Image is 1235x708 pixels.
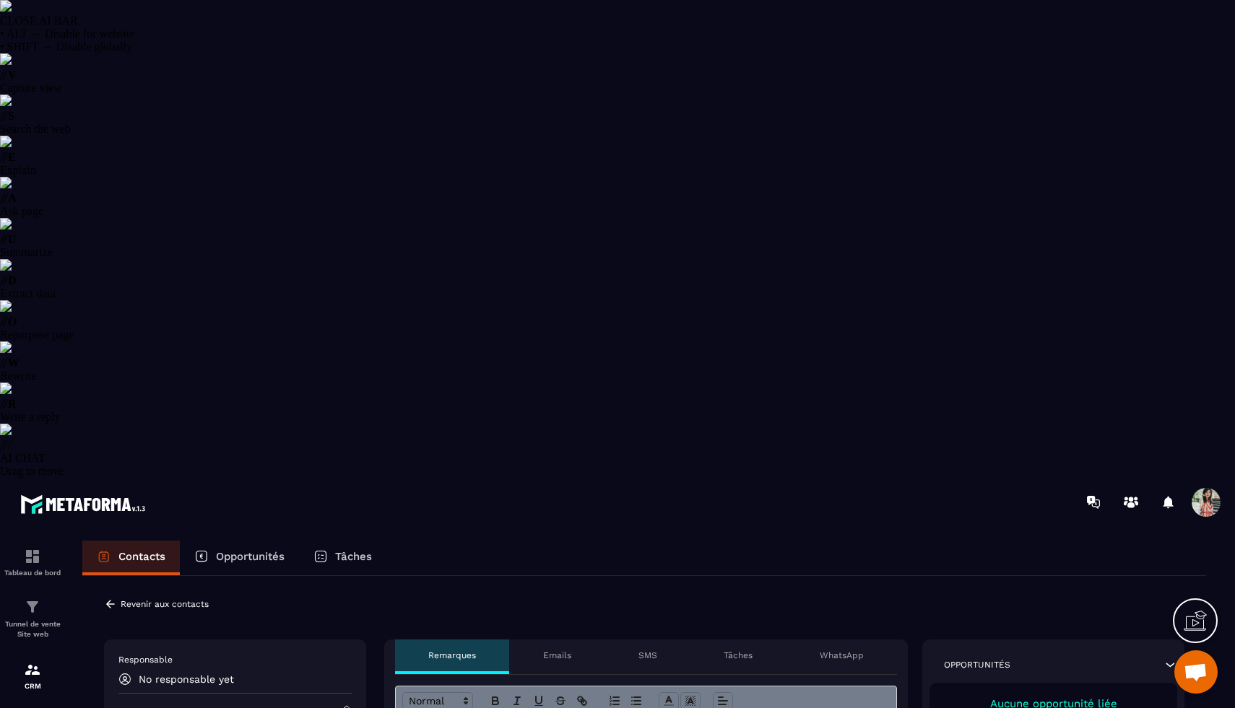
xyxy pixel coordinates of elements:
p: Contacts [118,550,165,563]
p: CRM [4,682,61,690]
p: Revenir aux contacts [121,599,209,609]
p: SMS [638,650,657,661]
p: Tâches [335,550,372,563]
a: Tâches [299,541,386,575]
p: Opportunités [216,550,285,563]
p: No responsable yet [139,673,234,685]
p: WhatsApp [820,650,864,661]
p: Tunnel de vente Site web [4,619,61,639]
a: formationformationTableau de bord [4,537,61,587]
img: formation [24,548,41,565]
a: formationformationCRM [4,650,61,701]
img: formation [24,661,41,678]
img: logo [20,491,150,517]
p: Opportunités [944,659,1010,670]
p: Emails [543,650,571,661]
p: Tâches [724,650,753,661]
a: formationformationTunnel de vente Site web [4,587,61,650]
p: Tableau de bord [4,569,61,577]
a: Contacts [82,541,180,575]
p: Remarques [428,650,476,661]
div: Ouvrir le chat [1174,650,1218,694]
p: Responsable [118,654,352,665]
a: Opportunités [180,541,299,575]
img: formation [24,598,41,616]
